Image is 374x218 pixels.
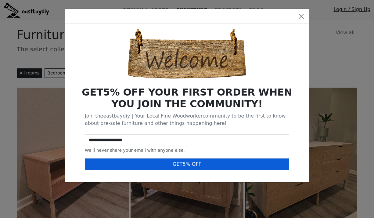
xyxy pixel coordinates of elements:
div: We'll never share your email with anyone else. [85,147,289,154]
b: GET 5 % OFF YOUR FIRST ORDER WHEN YOU JOIN THE COMMUNITY! [82,86,292,110]
button: GET5% OFF [85,158,289,170]
button: Close [297,11,306,21]
p: Join the eastbaydiy | Your Local Fine Woodworker community to be the first to know about pre-sale... [85,112,289,127]
img: Welcome [126,29,248,79]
